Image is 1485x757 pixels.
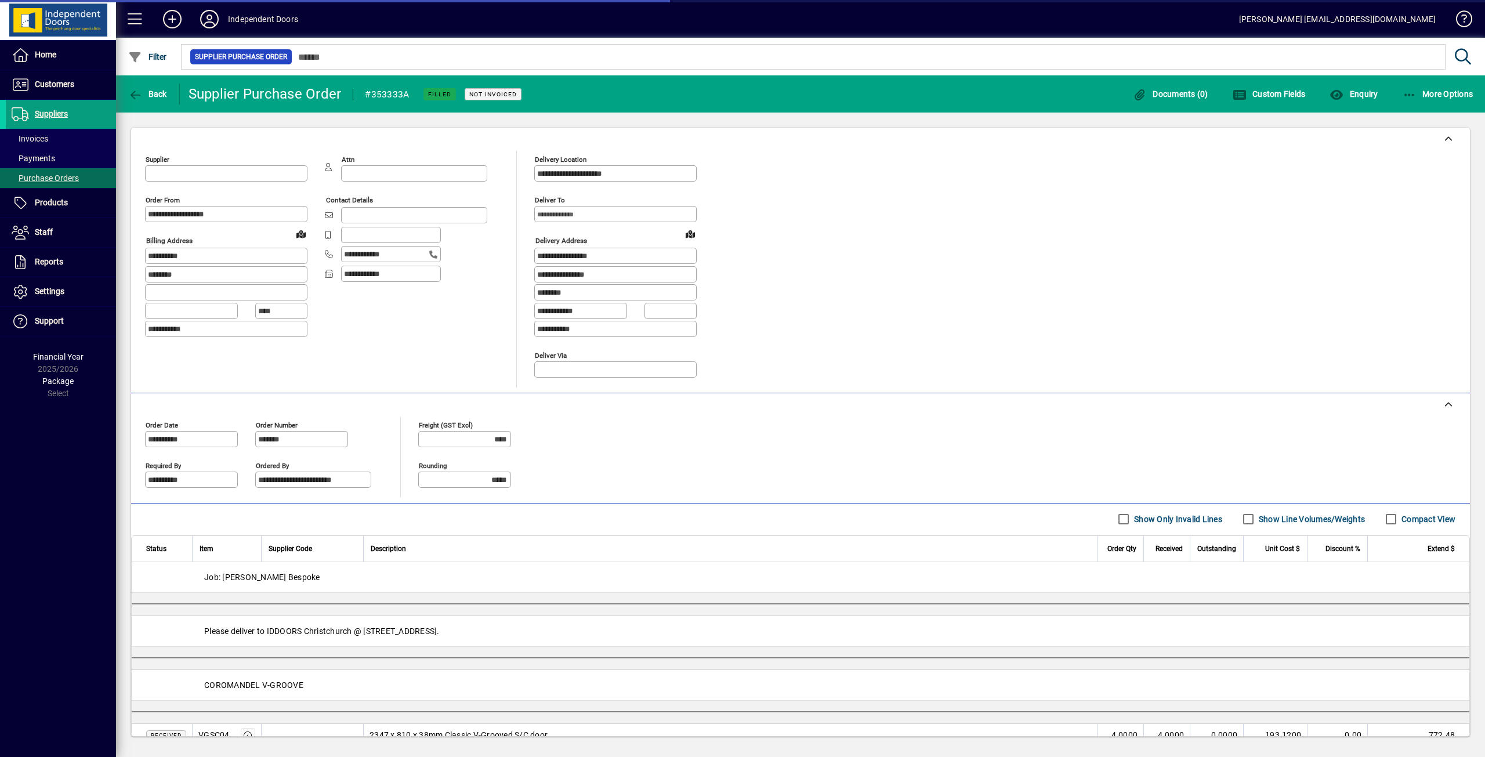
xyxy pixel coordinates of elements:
button: Filter [125,46,170,67]
span: Support [35,316,64,325]
a: Payments [6,148,116,168]
div: VGSC04 [198,729,230,741]
span: Reports [35,257,63,266]
a: Purchase Orders [6,168,116,188]
span: Extend $ [1428,542,1455,555]
mat-label: Order from [146,196,180,204]
span: Back [128,89,167,99]
label: Compact View [1399,513,1455,525]
span: Enquiry [1330,89,1378,99]
span: Suppliers [35,109,68,118]
td: 193.1200 [1243,724,1307,747]
mat-label: Order date [146,421,178,429]
a: View on map [292,224,310,243]
span: Discount % [1325,542,1360,555]
a: View on map [681,224,700,243]
label: Show Only Invalid Lines [1132,513,1222,525]
span: Payments [12,154,55,163]
td: 0.0000 [1190,724,1243,747]
a: Support [6,307,116,336]
td: 0.00 [1307,724,1367,747]
a: Home [6,41,116,70]
span: Documents (0) [1133,89,1208,99]
mat-label: Deliver To [535,196,565,204]
a: Invoices [6,129,116,148]
div: #353333A [365,85,409,104]
span: Home [35,50,56,59]
a: Reports [6,248,116,277]
mat-label: Ordered by [256,461,289,469]
a: Customers [6,70,116,99]
button: Enquiry [1327,84,1381,104]
app-page-header-button: Back [116,84,180,104]
mat-label: Attn [342,155,354,164]
button: Add [154,9,191,30]
div: Job: [PERSON_NAME] Bespoke [132,562,1469,592]
span: Package [42,376,74,386]
div: Supplier Purchase Order [189,85,342,103]
span: Filter [128,52,167,61]
span: Filled [428,90,451,98]
div: COROMANDEL V-GROOVE [132,670,1469,700]
a: Settings [6,277,116,306]
mat-label: Freight (GST excl) [419,421,473,429]
span: Settings [35,287,64,296]
span: Customers [35,79,74,89]
span: Staff [35,227,53,237]
button: Back [125,84,170,104]
span: Supplier Purchase Order [195,51,287,63]
mat-label: Supplier [146,155,169,164]
mat-label: Delivery Location [535,155,586,164]
span: Financial Year [33,352,84,361]
a: Knowledge Base [1447,2,1470,40]
span: Received [1156,542,1183,555]
span: Supplier Code [269,542,312,555]
td: 772.48 [1367,724,1469,747]
span: Description [371,542,406,555]
span: Item [200,542,213,555]
span: Received [151,733,182,739]
td: 4.0000 [1097,724,1143,747]
span: Custom Fields [1233,89,1306,99]
span: 2347 x 810 x 38mm Classic V-Grooved S/C door [370,729,548,741]
a: Products [6,189,116,218]
span: Purchase Orders [12,173,79,183]
mat-label: Rounding [419,461,447,469]
mat-label: Required by [146,461,181,469]
a: Staff [6,218,116,247]
span: Status [146,542,166,555]
mat-label: Order number [256,421,298,429]
label: Show Line Volumes/Weights [1256,513,1365,525]
td: 4.0000 [1143,724,1190,747]
button: Profile [191,9,228,30]
span: Unit Cost $ [1265,542,1300,555]
button: Documents (0) [1130,84,1211,104]
span: More Options [1403,89,1473,99]
span: Products [35,198,68,207]
button: Custom Fields [1230,84,1309,104]
button: More Options [1400,84,1476,104]
div: Please deliver to IDDOORS Christchurch @ [STREET_ADDRESS]. [132,616,1469,646]
span: Not Invoiced [469,90,517,98]
span: Order Qty [1107,542,1136,555]
div: Independent Doors [228,10,298,28]
div: [PERSON_NAME] [EMAIL_ADDRESS][DOMAIN_NAME] [1239,10,1436,28]
span: Invoices [12,134,48,143]
mat-label: Deliver via [535,351,567,359]
span: Outstanding [1197,542,1236,555]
